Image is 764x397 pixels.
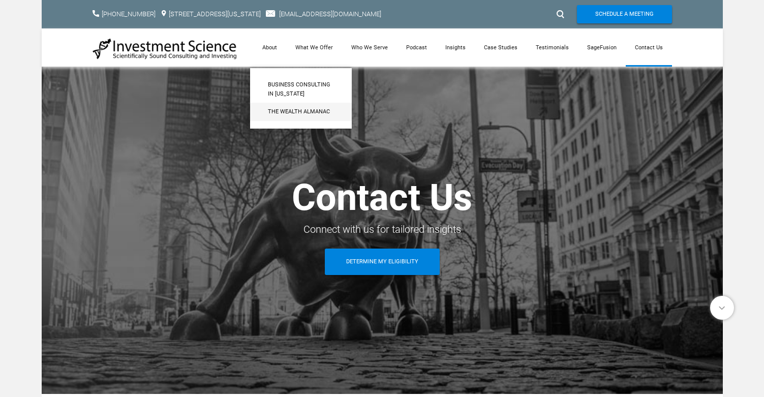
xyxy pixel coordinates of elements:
a: Testimonials [527,28,578,67]
a: [STREET_ADDRESS][US_STATE]​ [169,10,261,18]
a: Insights [436,28,475,67]
a: Who We Serve [342,28,397,67]
a: [EMAIL_ADDRESS][DOMAIN_NAME] [279,10,381,18]
span: Determine My Eligibility [346,249,418,275]
div: ​Connect with us for tailored insights [93,220,672,238]
a: Determine My Eligibility [325,249,440,275]
a: Case Studies [475,28,527,67]
a: SageFusion [578,28,626,67]
span: Business Consulting in [US_STATE] [268,80,334,98]
a: What We Offer [286,28,342,67]
span: The Wealth Almanac​ [268,107,334,116]
span: Schedule A Meeting [595,5,654,23]
a: About [253,28,286,67]
a: [PHONE_NUMBER] [102,10,156,18]
img: Investment Science | NYC Consulting Services [93,38,237,60]
a: Contact Us [626,28,672,67]
a: Podcast [397,28,436,67]
span: Contact Us​​​​ [292,176,472,219]
a: Business Consulting in [US_STATE] [250,76,352,103]
a: The Wealth Almanac​ [250,103,352,121]
a: Schedule A Meeting [577,5,672,23]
